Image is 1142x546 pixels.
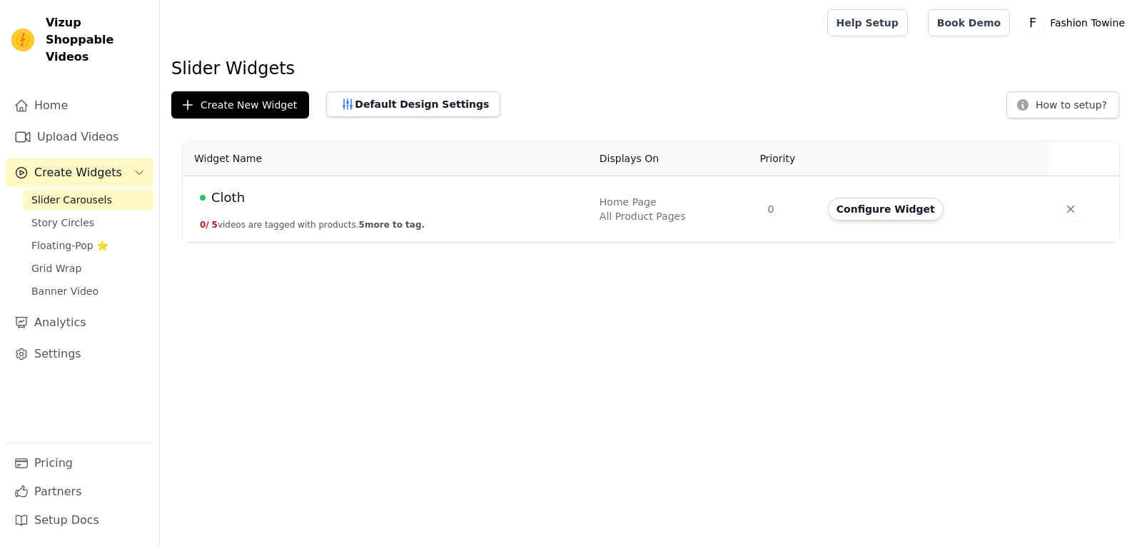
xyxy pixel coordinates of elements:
a: Pricing [6,449,153,477]
button: How to setup? [1006,91,1119,118]
a: Slider Carousels [23,190,153,210]
a: Analytics [6,308,153,337]
text: F [1029,16,1036,30]
a: Partners [6,477,153,506]
th: Displays On [591,141,759,176]
a: Setup Docs [6,506,153,535]
a: Story Circles [23,213,153,233]
a: Help Setup [827,9,908,36]
button: F Fashion Towine [1021,10,1131,36]
th: Widget Name [183,141,591,176]
span: 5 [212,220,218,230]
span: Banner Video [31,284,98,298]
div: All Product Pages [600,209,751,223]
a: Floating-Pop ⭐ [23,236,153,256]
span: 5 more to tag. [359,220,425,230]
span: Live Published [200,195,206,201]
a: Settings [6,340,153,368]
a: Upload Videos [6,123,153,151]
span: 0 / [200,220,209,230]
span: Story Circles [31,216,94,230]
a: How to setup? [1006,101,1119,115]
span: Vizup Shoppable Videos [46,14,148,66]
span: Cloth [211,188,245,208]
h1: Slider Widgets [171,57,1131,80]
span: Create Widgets [34,164,122,181]
div: Home Page [600,195,751,209]
a: Banner Video [23,281,153,301]
a: Home [6,91,153,120]
button: Create Widgets [6,158,153,187]
a: Grid Wrap [23,258,153,278]
th: Priority [759,141,819,176]
button: 0/ 5videos are tagged with products.5more to tag. [200,219,425,231]
button: Configure Widget [828,198,944,221]
span: Grid Wrap [31,261,81,275]
img: Vizup [11,29,34,51]
button: Create New Widget [171,91,309,118]
a: Book Demo [928,9,1010,36]
button: Delete widget [1058,196,1083,222]
p: Fashion Towine [1044,10,1131,36]
span: Slider Carousels [31,193,112,207]
span: Floating-Pop ⭐ [31,238,108,253]
button: Default Design Settings [326,91,500,117]
td: 0 [759,176,819,243]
